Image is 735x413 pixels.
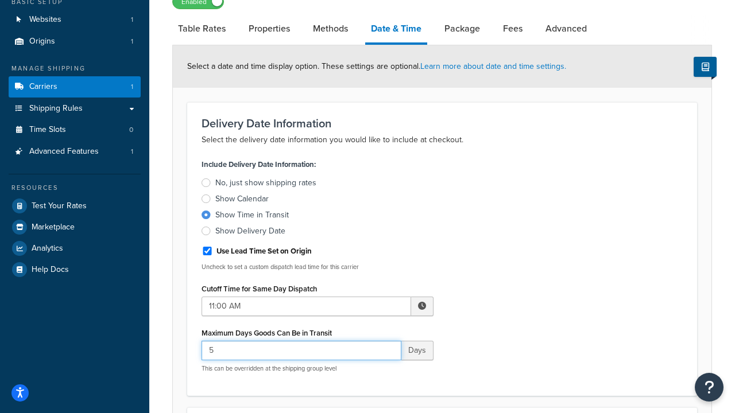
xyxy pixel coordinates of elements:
div: Show Calendar [215,193,269,205]
a: Advanced [540,15,593,42]
a: Websites1 [9,9,141,30]
a: Fees [497,15,528,42]
div: No, just show shipping rates [215,177,316,189]
li: Advanced Features [9,141,141,162]
span: Shipping Rules [29,104,83,114]
a: Help Docs [9,259,141,280]
p: Select the delivery date information you would like to include at checkout. [202,133,683,147]
span: 1 [131,82,133,92]
div: Show Time in Transit [215,209,289,221]
button: Open Resource Center [695,373,724,402]
a: Advanced Features1 [9,141,141,162]
p: Uncheck to set a custom dispatch lead time for this carrier [202,263,434,271]
span: Time Slots [29,125,66,135]
div: Resources [9,183,141,193]
label: Use Lead Time Set on Origin [216,246,312,256]
span: Test Your Rates [32,201,87,211]
a: Carriers1 [9,76,141,98]
a: Properties [243,15,296,42]
h3: Delivery Date Information [202,117,683,130]
a: Marketplace [9,217,141,237]
span: 1 [131,37,133,46]
a: Test Your Rates [9,196,141,216]
label: Maximum Days Goods Can Be in Transit [202,329,332,337]
span: 0 [129,125,133,135]
span: Websites [29,15,61,25]
a: Table Rates [172,15,231,42]
div: Show Delivery Date [215,225,285,237]
span: Analytics [32,244,63,254]
a: Learn more about date and time settings. [420,60,566,72]
span: Select a date and time display option. These settings are optional. [187,60,566,72]
a: Shipping Rules [9,98,141,119]
p: This can be overridden at the shipping group level [202,364,434,373]
span: Origins [29,37,55,46]
label: Include Delivery Date Information: [202,157,316,173]
a: Analytics [9,238,141,259]
a: Package [439,15,486,42]
a: Date & Time [365,15,427,45]
a: Time Slots0 [9,119,141,141]
button: Show Help Docs [694,57,717,77]
span: Help Docs [32,265,69,275]
span: Advanced Features [29,147,99,157]
span: 1 [131,15,133,25]
span: Marketplace [32,223,75,232]
span: 1 [131,147,133,157]
li: Carriers [9,76,141,98]
li: Origins [9,31,141,52]
a: Origins1 [9,31,141,52]
li: Time Slots [9,119,141,141]
li: Websites [9,9,141,30]
div: Manage Shipping [9,64,141,73]
span: Days [401,341,434,360]
span: Carriers [29,82,57,92]
a: Methods [307,15,354,42]
label: Cutoff Time for Same Day Dispatch [202,285,317,293]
